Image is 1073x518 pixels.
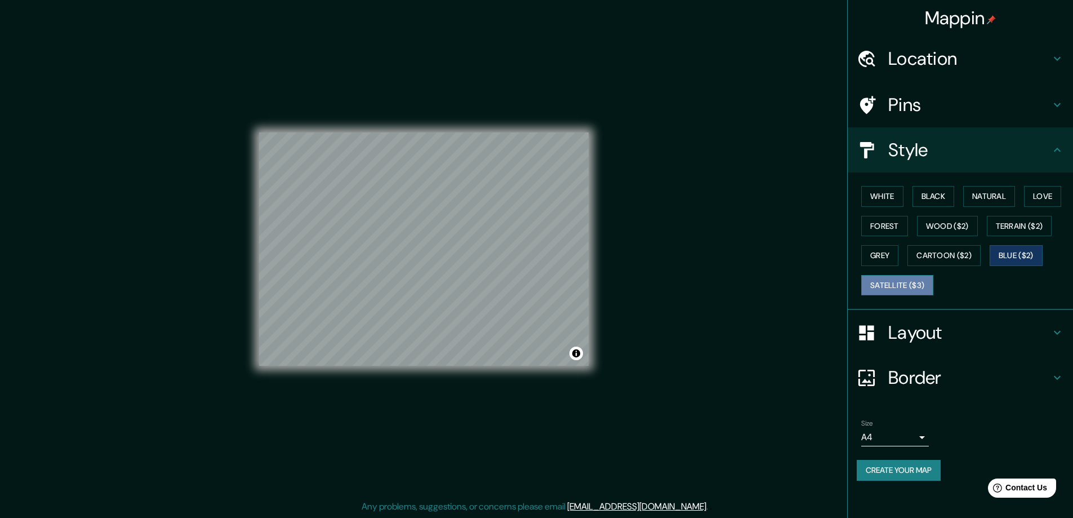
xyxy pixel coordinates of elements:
div: . [708,500,710,513]
div: Location [848,36,1073,81]
div: . [710,500,712,513]
button: Natural [963,186,1015,207]
div: Layout [848,310,1073,355]
button: Create your map [857,460,941,481]
a: [EMAIL_ADDRESS][DOMAIN_NAME] [567,501,706,512]
img: pin-icon.png [987,15,996,24]
button: Black [912,186,955,207]
button: Toggle attribution [569,347,583,360]
h4: Mappin [925,7,996,29]
button: Terrain ($2) [987,216,1052,237]
button: Wood ($2) [917,216,978,237]
button: Forest [861,216,908,237]
button: Blue ($2) [990,245,1043,266]
canvas: Map [259,132,589,366]
div: Pins [848,82,1073,127]
button: Cartoon ($2) [907,245,981,266]
p: Any problems, suggestions, or concerns please email . [362,500,708,513]
h4: Layout [888,321,1050,344]
h4: Pins [888,94,1050,116]
div: Border [848,355,1073,400]
button: Love [1024,186,1061,207]
h4: Style [888,139,1050,161]
h4: Border [888,366,1050,389]
button: Grey [861,245,898,266]
h4: Location [888,47,1050,70]
div: Style [848,127,1073,172]
iframe: Help widget launcher [973,474,1061,506]
button: Satellite ($3) [861,275,933,296]
div: A4 [861,428,929,446]
button: White [861,186,903,207]
label: Size [861,419,873,428]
